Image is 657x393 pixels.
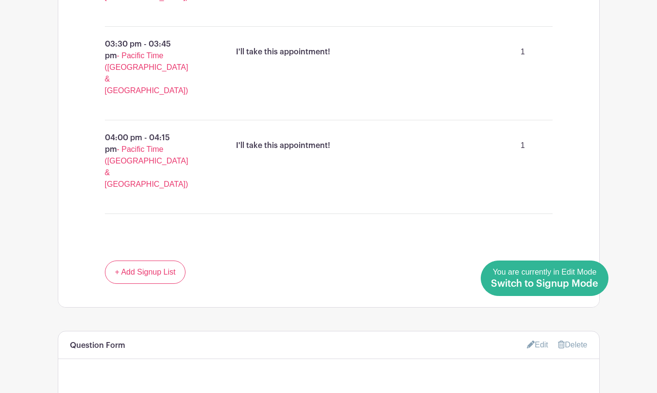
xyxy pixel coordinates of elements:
a: + Add Signup List [105,261,186,284]
span: - Pacific Time ([GEOGRAPHIC_DATA] & [GEOGRAPHIC_DATA]) [105,145,188,188]
span: You are currently in Edit Mode [491,268,598,288]
span: - Pacific Time ([GEOGRAPHIC_DATA] & [GEOGRAPHIC_DATA]) [105,51,188,95]
h6: Question Form [70,341,125,350]
a: Delete [558,341,587,349]
p: 04:00 pm - 04:15 pm [82,128,205,194]
span: Switch to Signup Mode [491,279,598,289]
p: 1 [501,136,545,155]
p: I'll take this appointment! [236,140,330,151]
p: 1 [501,42,545,62]
a: Edit [527,337,548,353]
p: I'll take this appointment! [236,46,330,58]
p: 03:30 pm - 03:45 pm [82,34,205,100]
a: You are currently in Edit Mode Switch to Signup Mode [481,261,608,296]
